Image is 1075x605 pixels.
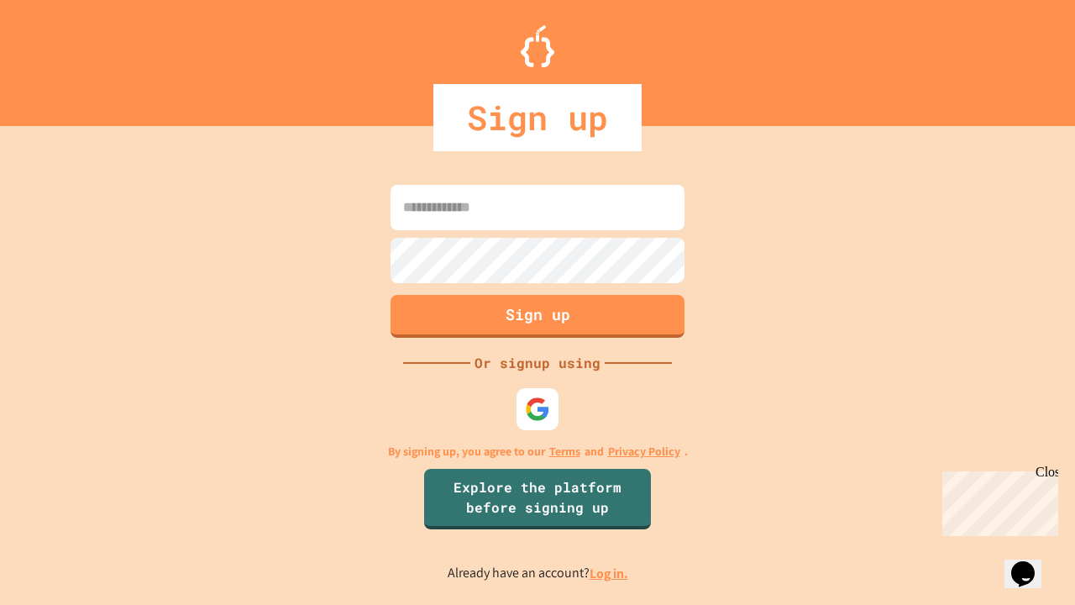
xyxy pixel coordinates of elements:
[525,397,550,422] img: google-icon.svg
[521,25,554,67] img: Logo.svg
[590,565,628,582] a: Log in.
[1004,538,1058,588] iframe: chat widget
[470,353,605,373] div: Or signup using
[391,295,684,338] button: Sign up
[549,443,580,460] a: Terms
[608,443,680,460] a: Privacy Policy
[388,443,688,460] p: By signing up, you agree to our and .
[936,465,1058,536] iframe: chat widget
[433,84,642,151] div: Sign up
[448,563,628,584] p: Already have an account?
[424,469,651,529] a: Explore the platform before signing up
[7,7,116,107] div: Chat with us now!Close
